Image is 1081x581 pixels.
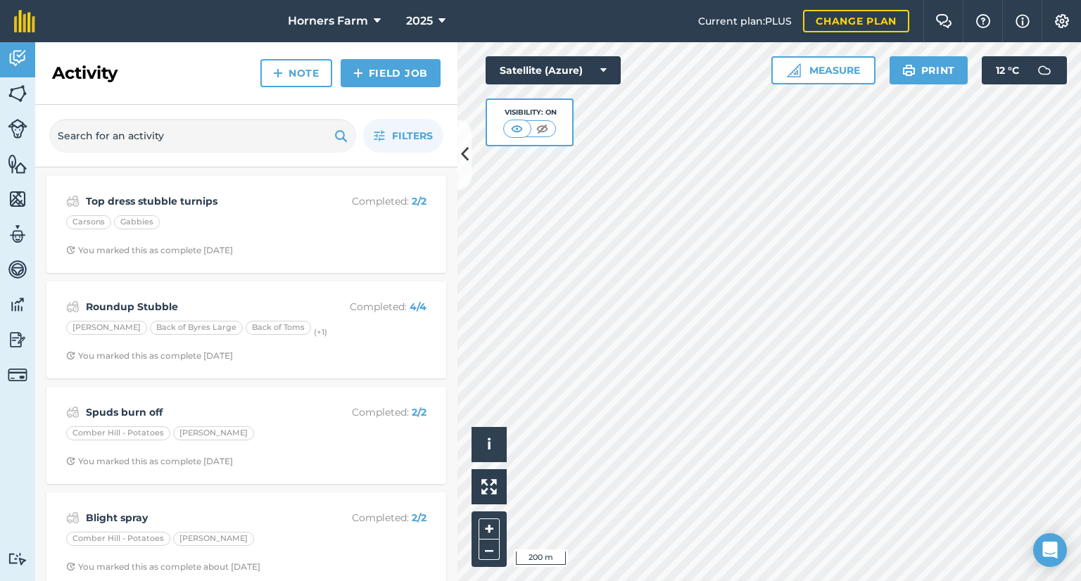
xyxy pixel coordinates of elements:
[315,404,426,420] p: Completed :
[771,56,875,84] button: Measure
[66,562,75,571] img: Clock with arrow pointing clockwise
[8,153,27,174] img: svg+xml;base64,PHN2ZyB4bWxucz0iaHR0cDovL3d3dy53My5vcmcvMjAwMC9zdmciIHdpZHRoPSI1NiIgaGVpZ2h0PSI2MC...
[288,13,368,30] span: Horners Farm
[66,350,233,362] div: You marked this as complete [DATE]
[975,14,992,28] img: A question mark icon
[341,59,441,87] a: Field Job
[314,327,327,337] small: (+ 1 )
[315,299,426,314] p: Completed :
[114,215,160,229] div: Gabbies
[66,193,80,210] img: svg+xml;base64,PD94bWwgdmVyc2lvbj0iMS4wIiBlbmNvZGluZz0idXRmLTgiPz4KPCEtLSBHZW5lcmF0b3I6IEFkb2JlIE...
[173,426,254,440] div: [PERSON_NAME]
[52,62,118,84] h2: Activity
[66,561,260,573] div: You marked this as complete about [DATE]
[8,552,27,566] img: svg+xml;base64,PD94bWwgdmVyc2lvbj0iMS4wIiBlbmNvZGluZz0idXRmLTgiPz4KPCEtLSBHZW5lcmF0b3I6IEFkb2JlIE...
[479,539,500,560] button: –
[66,509,80,526] img: svg+xml;base64,PD94bWwgdmVyc2lvbj0iMS4wIiBlbmNvZGluZz0idXRmLTgiPz4KPCEtLSBHZW5lcmF0b3I6IEFkb2JlIE...
[503,107,557,118] div: Visibility: On
[8,365,27,385] img: svg+xml;base64,PD94bWwgdmVyc2lvbj0iMS4wIiBlbmNvZGluZz0idXRmLTgiPz4KPCEtLSBHZW5lcmF0b3I6IEFkb2JlIE...
[363,119,443,153] button: Filters
[412,195,426,207] strong: 2 / 2
[890,56,968,84] button: Print
[902,62,916,79] img: svg+xml;base64,PHN2ZyB4bWxucz0iaHR0cDovL3d3dy53My5vcmcvMjAwMC9zdmciIHdpZHRoPSIxOSIgaGVpZ2h0PSIyNC...
[315,510,426,525] p: Completed :
[1054,14,1070,28] img: A cog icon
[8,83,27,104] img: svg+xml;base64,PHN2ZyB4bWxucz0iaHR0cDovL3d3dy53My5vcmcvMjAwMC9zdmciIHdpZHRoPSI1NiIgaGVpZ2h0PSI2MC...
[479,518,500,539] button: +
[803,10,909,32] a: Change plan
[698,13,792,29] span: Current plan : PLUS
[150,321,243,335] div: Back of Byres Large
[86,193,309,209] strong: Top dress stubble turnips
[8,48,27,69] img: svg+xml;base64,PD94bWwgdmVyc2lvbj0iMS4wIiBlbmNvZGluZz0idXRmLTgiPz4KPCEtLSBHZW5lcmF0b3I6IEFkb2JlIE...
[8,224,27,245] img: svg+xml;base64,PD94bWwgdmVyc2lvbj0iMS4wIiBlbmNvZGluZz0idXRmLTgiPz4KPCEtLSBHZW5lcmF0b3I6IEFkb2JlIE...
[66,532,170,546] div: Comber Hill - Potatoes
[273,65,283,82] img: svg+xml;base64,PHN2ZyB4bWxucz0iaHR0cDovL3d3dy53My5vcmcvMjAwMC9zdmciIHdpZHRoPSIxNCIgaGVpZ2h0PSIyNC...
[86,510,309,525] strong: Blight spray
[1016,13,1030,30] img: svg+xml;base64,PHN2ZyB4bWxucz0iaHR0cDovL3d3dy53My5vcmcvMjAwMC9zdmciIHdpZHRoPSIxNyIgaGVpZ2h0PSIxNy...
[406,13,433,30] span: 2025
[14,10,35,32] img: fieldmargin Logo
[66,351,75,360] img: Clock with arrow pointing clockwise
[935,14,952,28] img: Two speech bubbles overlapping with the left bubble in the forefront
[66,456,233,467] div: You marked this as complete [DATE]
[1030,56,1058,84] img: svg+xml;base64,PD94bWwgdmVyc2lvbj0iMS4wIiBlbmNvZGluZz0idXRmLTgiPz4KPCEtLSBHZW5lcmF0b3I6IEFkb2JlIE...
[481,479,497,494] img: Four arrows, one pointing top left, one top right, one bottom right and the last bottom left
[8,329,27,350] img: svg+xml;base64,PD94bWwgdmVyc2lvbj0iMS4wIiBlbmNvZGluZz0idXRmLTgiPz4KPCEtLSBHZW5lcmF0b3I6IEFkb2JlIE...
[353,65,363,82] img: svg+xml;base64,PHN2ZyB4bWxucz0iaHR0cDovL3d3dy53My5vcmcvMjAwMC9zdmciIHdpZHRoPSIxNCIgaGVpZ2h0PSIyNC...
[49,119,356,153] input: Search for an activity
[66,245,233,256] div: You marked this as complete [DATE]
[66,426,170,440] div: Comber Hill - Potatoes
[508,122,526,136] img: svg+xml;base64,PHN2ZyB4bWxucz0iaHR0cDovL3d3dy53My5vcmcvMjAwMC9zdmciIHdpZHRoPSI1MCIgaGVpZ2h0PSI0MC...
[410,300,426,313] strong: 4 / 4
[55,290,438,370] a: Roundup StubbleCompleted: 4/4[PERSON_NAME]Back of Byres LargeBack of Toms(+1)Clock with arrow poi...
[1033,533,1067,567] div: Open Intercom Messenger
[315,193,426,209] p: Completed :
[982,56,1067,84] button: 12 °C
[66,321,147,335] div: [PERSON_NAME]
[412,511,426,524] strong: 2 / 2
[55,501,438,581] a: Blight sprayCompleted: 2/2Comber Hill - Potatoes[PERSON_NAME]Clock with arrow pointing clockwiseY...
[246,321,311,335] div: Back of Toms
[486,56,621,84] button: Satellite (Azure)
[392,128,433,143] span: Filters
[66,245,75,255] img: Clock with arrow pointing clockwise
[412,406,426,419] strong: 2 / 2
[66,298,80,315] img: svg+xml;base64,PD94bWwgdmVyc2lvbj0iMS4wIiBlbmNvZGluZz0idXRmLTgiPz4KPCEtLSBHZW5lcmF0b3I6IEFkb2JlIE...
[8,189,27,210] img: svg+xml;base64,PHN2ZyB4bWxucz0iaHR0cDovL3d3dy53My5vcmcvMjAwMC9zdmciIHdpZHRoPSI1NiIgaGVpZ2h0PSI2MC...
[55,395,438,475] a: Spuds burn offCompleted: 2/2Comber Hill - Potatoes[PERSON_NAME]Clock with arrow pointing clockwis...
[260,59,332,87] a: Note
[472,427,507,462] button: i
[334,127,348,144] img: svg+xml;base64,PHN2ZyB4bWxucz0iaHR0cDovL3d3dy53My5vcmcvMjAwMC9zdmciIHdpZHRoPSIxOSIgaGVpZ2h0PSIyNC...
[66,404,80,421] img: svg+xml;base64,PD94bWwgdmVyc2lvbj0iMS4wIiBlbmNvZGluZz0idXRmLTgiPz4KPCEtLSBHZW5lcmF0b3I6IEFkb2JlIE...
[996,56,1019,84] span: 12 ° C
[66,215,111,229] div: Carsons
[487,435,491,453] span: i
[8,119,27,139] img: svg+xml;base64,PD94bWwgdmVyc2lvbj0iMS4wIiBlbmNvZGluZz0idXRmLTgiPz4KPCEtLSBHZW5lcmF0b3I6IEFkb2JlIE...
[66,456,75,466] img: Clock with arrow pointing clockwise
[533,122,551,136] img: svg+xml;base64,PHN2ZyB4bWxucz0iaHR0cDovL3d3dy53My5vcmcvMjAwMC9zdmciIHdpZHRoPSI1MCIgaGVpZ2h0PSI0MC...
[8,294,27,315] img: svg+xml;base64,PD94bWwgdmVyc2lvbj0iMS4wIiBlbmNvZGluZz0idXRmLTgiPz4KPCEtLSBHZW5lcmF0b3I6IEFkb2JlIE...
[86,404,309,420] strong: Spuds burn off
[173,532,254,546] div: [PERSON_NAME]
[787,63,801,77] img: Ruler icon
[86,299,309,314] strong: Roundup Stubble
[55,184,438,264] a: Top dress stubble turnipsCompleted: 2/2CarsonsGabbiesClock with arrow pointing clockwiseYou marke...
[8,259,27,280] img: svg+xml;base64,PD94bWwgdmVyc2lvbj0iMS4wIiBlbmNvZGluZz0idXRmLTgiPz4KPCEtLSBHZW5lcmF0b3I6IEFkb2JlIE...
